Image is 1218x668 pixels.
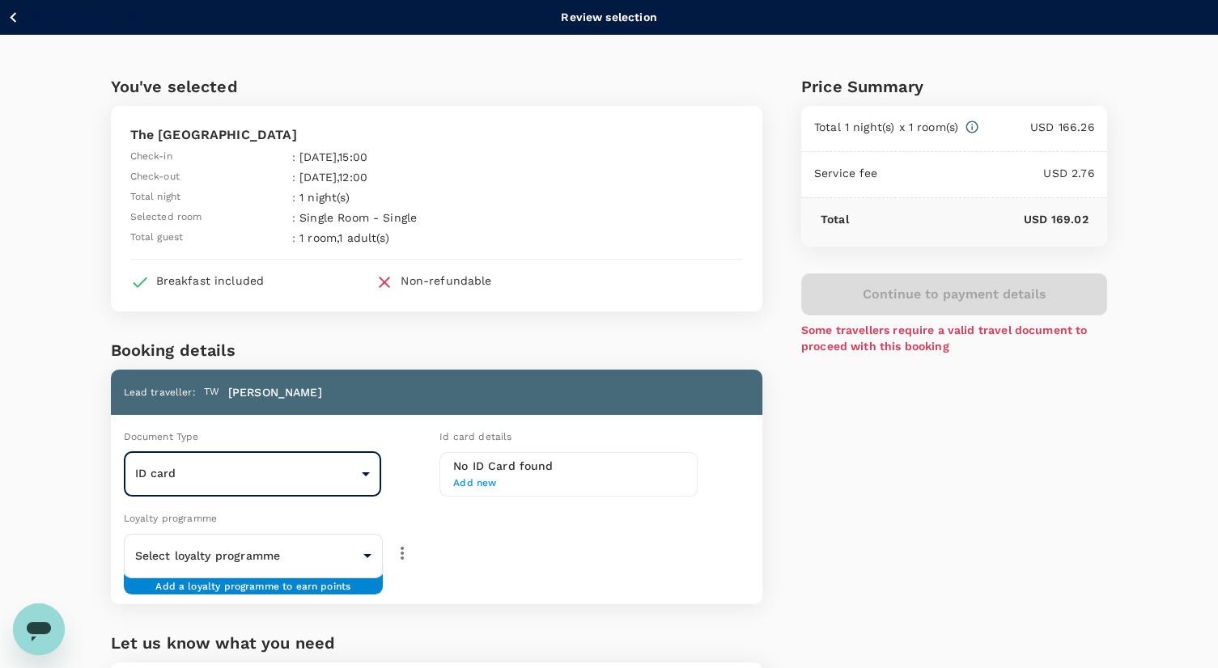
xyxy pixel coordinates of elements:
[801,322,1108,354] p: Some travellers require a valid travel document to proceed with this booking
[130,145,559,246] table: simple table
[299,189,555,205] p: 1 night(s)
[453,458,684,476] h6: No ID Card found
[6,7,146,27] button: Back to hotel details
[130,125,743,145] p: The [GEOGRAPHIC_DATA]
[130,189,181,205] span: Total night
[124,387,196,398] span: Lead traveller :
[130,169,180,185] span: Check-out
[228,384,322,400] p: [PERSON_NAME]
[299,149,555,165] p: [DATE] , 15:00
[299,169,555,185] p: [DATE] , 12:00
[130,230,184,246] span: Total guest
[439,431,511,442] span: Id card details
[124,431,199,442] span: Document Type
[299,230,555,246] p: 1 room , 1 adult(s)
[155,579,350,581] span: Add a loyalty programme to earn points
[135,465,356,481] p: ID card
[299,209,555,226] p: Single Room - Single
[561,9,656,25] div: Review selection
[453,476,684,492] span: Add new
[204,384,219,400] span: TW
[801,74,1108,99] div: Price Summary
[111,74,762,99] h6: You've selected
[979,119,1094,135] p: USD 166.26
[130,209,202,226] span: Selected room
[814,165,878,181] p: Service fee
[30,9,146,26] p: Back to hotel details
[111,337,762,363] h6: Booking details
[156,273,265,289] div: Breakfast included
[130,149,172,165] span: Check-in
[292,209,295,226] span: :
[292,230,295,246] span: :
[124,454,382,494] div: ID card
[124,513,218,524] span: Loyalty programme
[814,119,958,135] p: Total 1 night(s) x 1 room(s)
[111,630,762,656] h6: Let us know what you need
[292,169,295,185] span: :
[292,189,295,205] span: :
[821,211,849,227] p: Total
[292,149,295,165] span: :
[124,535,384,576] div: ​
[401,273,491,289] div: Non-refundable
[849,211,1089,227] p: USD 169.02
[877,165,1094,181] p: USD 2.76
[13,603,65,655] iframe: Button to launch messaging window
